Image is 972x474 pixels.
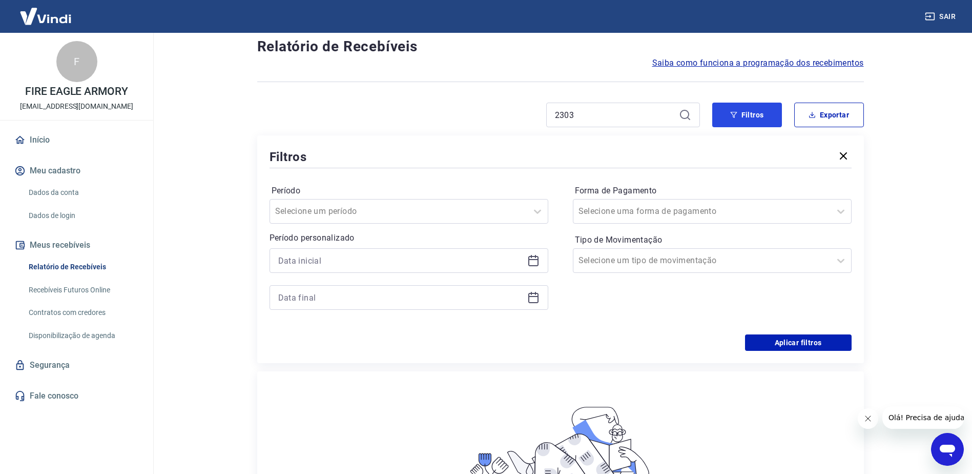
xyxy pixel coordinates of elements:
[25,86,128,97] p: FIRE EAGLE ARMORY
[882,406,964,429] iframe: Mensagem da empresa
[12,160,141,182] button: Meu cadastro
[25,205,141,226] a: Dados de login
[575,185,850,197] label: Forma de Pagamento
[257,36,864,57] h4: Relatório de Recebíveis
[12,129,141,151] a: Início
[270,149,307,165] h5: Filtros
[25,325,141,346] a: Disponibilização de agenda
[270,232,548,244] p: Período personalizado
[25,256,141,278] a: Relatório de Recebíveis
[25,302,141,323] a: Contratos com credores
[652,57,864,69] a: Saiba como funciona a programação dos recebimentos
[12,385,141,407] a: Fale conosco
[12,354,141,377] a: Segurança
[272,185,546,197] label: Período
[745,334,852,351] button: Aplicar filtros
[6,7,86,15] span: Olá! Precisa de ajuda?
[575,234,850,246] label: Tipo de Movimentação
[25,280,141,301] a: Recebíveis Futuros Online
[278,253,523,268] input: Data inicial
[858,408,878,429] iframe: Fechar mensagem
[12,234,141,256] button: Meus recebíveis
[712,103,782,127] button: Filtros
[56,41,97,82] div: F
[555,107,675,123] input: Busque pelo número do pedido
[931,433,964,466] iframe: Botão para abrir a janela de mensagens
[923,7,960,26] button: Sair
[25,182,141,203] a: Dados da conta
[12,1,79,32] img: Vindi
[794,103,864,127] button: Exportar
[20,101,133,112] p: [EMAIL_ADDRESS][DOMAIN_NAME]
[278,290,523,305] input: Data final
